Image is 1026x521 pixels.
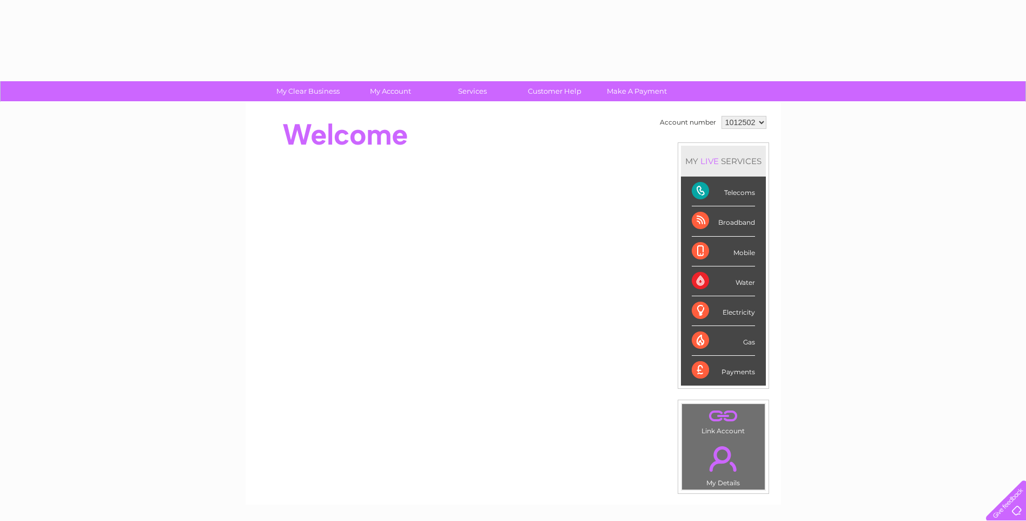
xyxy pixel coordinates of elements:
div: Water [692,266,755,296]
td: Account number [657,113,719,132]
a: Customer Help [510,81,599,101]
div: Payments [692,356,755,385]
a: . [685,407,762,426]
td: My Details [681,437,765,490]
div: Gas [692,326,755,356]
a: Services [428,81,517,101]
div: Broadband [692,206,755,236]
a: My Clear Business [263,81,353,101]
a: . [685,440,762,478]
div: Mobile [692,237,755,266]
a: Make A Payment [592,81,681,101]
div: Electricity [692,296,755,326]
a: My Account [346,81,435,101]
div: MY SERVICES [681,146,766,177]
td: Link Account [681,403,765,438]
div: LIVE [698,156,721,166]
div: Telecoms [692,177,755,206]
